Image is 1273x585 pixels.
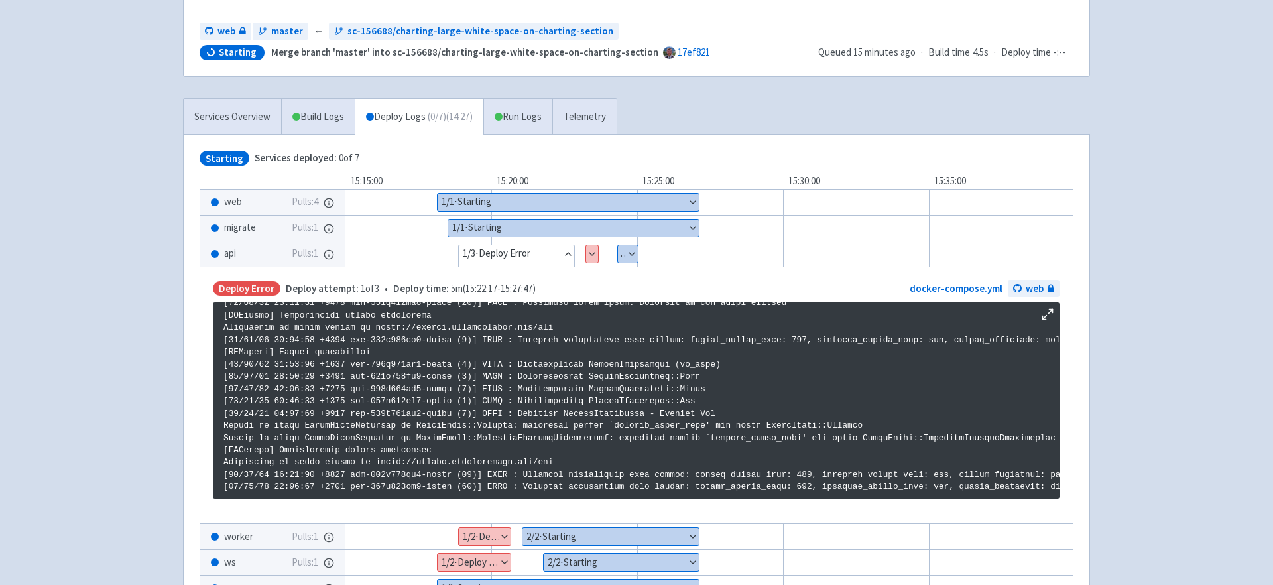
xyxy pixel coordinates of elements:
span: ( 0 / 7 ) (14:27) [428,109,473,125]
time: 15 minutes ago [853,46,916,58]
button: Maximize log window [1041,308,1054,321]
span: Pulls: 1 [292,220,318,235]
span: Pulls: 1 [292,246,318,261]
span: web [1026,281,1044,296]
span: web [224,194,242,210]
div: 15:20:00 [491,174,637,189]
span: 0 of 7 [255,151,359,166]
span: Deploy attempt: [286,282,359,294]
a: web [1008,280,1060,298]
span: • [286,281,536,296]
span: Pulls: 1 [292,555,318,570]
span: Pulls: 4 [292,194,318,210]
span: ← [314,24,324,39]
span: Starting [219,46,257,59]
span: Pulls: 1 [292,529,318,545]
span: sc-156688/charting-large-white-space-on-charting-section [347,24,613,39]
span: Starting [200,151,249,166]
span: worker [224,529,253,545]
strong: Merge branch 'master' into sc-156688/charting-large-white-space-on-charting-section [271,46,658,58]
a: Deploy Logs (0/7)(14:27) [355,99,483,135]
span: Queued [818,46,916,58]
div: 15:25:00 [637,174,783,189]
span: 1 of 3 [286,281,379,296]
span: -:-- [1054,45,1065,60]
a: Build Logs [282,99,355,135]
span: 4.5s [973,45,989,60]
div: 15:35:00 [929,174,1075,189]
span: Deploy time: [393,282,449,294]
span: Services deployed: [255,151,337,164]
a: sc-156688/charting-large-white-space-on-charting-section [329,23,619,40]
a: docker-compose.yml [910,282,1002,294]
div: · · [818,45,1073,60]
span: master [271,24,303,39]
a: 17ef821 [678,46,710,58]
a: Run Logs [483,99,552,135]
span: Build time [928,45,970,60]
div: 15:15:00 [345,174,491,189]
span: api [224,246,236,261]
span: ws [224,555,236,570]
a: Telemetry [552,99,617,135]
a: web [200,23,251,40]
span: 5m ( 15:22:17 - 15:27:47 ) [393,281,536,296]
a: Services Overview [184,99,281,135]
span: web [217,24,235,39]
span: Deploy time [1001,45,1051,60]
span: Deploy Error [213,281,280,296]
span: migrate [224,220,256,235]
a: master [253,23,308,40]
div: 15:30:00 [783,174,929,189]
